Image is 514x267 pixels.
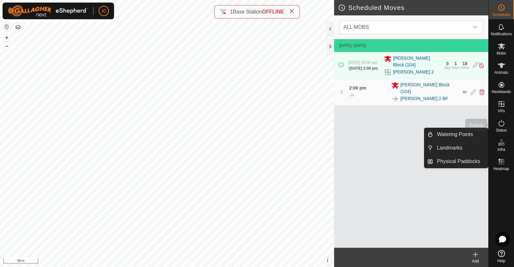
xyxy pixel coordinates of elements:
[327,258,328,263] span: i
[424,155,488,168] li: Physical Paddocks
[14,23,22,31] button: Map Layers
[437,131,473,138] span: Watering Points
[437,158,480,165] span: Physical Paddocks
[494,71,508,74] span: Animals
[497,51,506,55] span: Mobs
[173,259,192,264] a: Contact Us
[424,128,488,141] li: Watering Points
[489,247,514,265] a: Help
[424,142,488,154] li: Landmarks
[3,34,11,41] button: +
[463,258,488,264] div: Add
[497,259,505,263] span: Help
[343,24,369,30] span: ALL MOBS
[351,43,366,48] span: - [DATE]
[478,62,484,69] img: Turn off schedule move
[142,259,166,264] a: Privacy Policy
[349,91,354,99] div: -
[433,155,488,168] a: Physical Paddocks
[348,60,377,65] span: [DATE] 10:00 am
[3,23,11,31] button: Reset Map
[400,95,448,102] a: [PERSON_NAME] 2 BF
[463,89,467,95] span: ∞
[393,69,434,75] a: [PERSON_NAME] 2
[437,144,462,152] span: Landmarks
[341,21,469,34] span: ALL MOBS
[469,21,482,34] div: dropdown trigger
[262,9,284,14] span: OFFLINE
[433,142,488,154] a: Landmarks
[446,61,449,66] div: 0
[461,66,469,70] div: mins
[341,89,343,94] span: 1
[393,55,440,68] span: [PERSON_NAME] Block (104)
[324,257,331,264] button: i
[493,167,509,171] span: Heatmap
[349,85,366,90] span: 2:00 pm
[492,90,511,94] span: Neckbands
[230,9,233,14] span: 1
[350,92,354,98] span: ∞
[452,66,459,70] div: hour
[444,66,450,70] div: day
[496,128,507,132] span: Status
[455,61,457,66] div: 1
[498,109,505,113] span: VPs
[491,32,512,36] span: Notifications
[497,148,505,151] span: Infra
[8,5,88,17] img: Gallagher Logo
[391,95,399,103] img: To
[3,42,11,50] button: –
[492,13,510,17] span: Schedules
[349,66,377,71] span: [DATE] 2:00 pm
[433,128,488,141] a: Watering Points
[101,8,106,14] span: JC
[400,82,459,95] span: [PERSON_NAME] Block (104)
[339,43,351,48] span: [DATE]
[233,9,262,14] span: Base Station
[462,61,467,66] div: 18
[348,65,377,71] div: -
[338,4,488,12] h2: Scheduled Moves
